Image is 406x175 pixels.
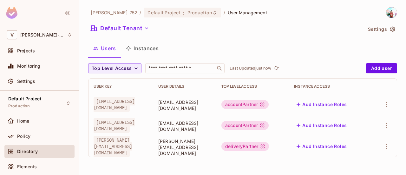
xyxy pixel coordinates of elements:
[8,96,41,101] span: Default Project
[271,64,280,72] span: Click to refresh data
[221,84,284,89] div: Top Level Access
[221,100,269,109] div: accountPartner
[17,149,38,154] span: Directory
[94,97,135,112] span: [EMAIL_ADDRESS][DOMAIN_NAME]
[147,10,180,16] span: Default Project
[20,32,64,37] span: Workspace: venkata-752
[274,65,279,71] span: refresh
[121,40,164,56] button: Instances
[88,63,141,73] button: Top Level Access
[8,104,30,109] span: Production
[17,48,35,53] span: Projects
[140,10,141,16] li: /
[17,64,41,69] span: Monitoring
[294,120,349,131] button: Add Instance Roles
[230,66,271,71] p: Last Updated just now
[7,30,17,39] span: V
[158,138,211,156] span: [PERSON_NAME][EMAIL_ADDRESS][DOMAIN_NAME]
[17,118,29,124] span: Home
[221,142,269,151] div: deliveryPartner
[6,7,17,19] img: SReyMgAAAABJRU5ErkJggg==
[88,23,152,33] button: Default Tenant
[224,10,225,16] li: /
[94,84,148,89] div: User Key
[158,99,211,111] span: [EMAIL_ADDRESS][DOMAIN_NAME]
[221,121,269,130] div: accountPartner
[88,40,121,56] button: Users
[92,64,132,72] span: Top Level Access
[386,7,397,18] img: venkata kalyan siripalli
[158,120,211,132] span: [EMAIL_ADDRESS][DOMAIN_NAME]
[91,10,137,16] span: the active workspace
[294,99,349,110] button: Add Instance Roles
[17,79,35,84] span: Settings
[294,141,349,151] button: Add Instance Roles
[294,84,366,89] div: Instance Access
[17,134,30,139] span: Policy
[366,63,397,73] button: Add user
[228,10,267,16] span: User Management
[187,10,212,16] span: Production
[94,118,135,133] span: [EMAIL_ADDRESS][DOMAIN_NAME]
[272,64,280,72] button: refresh
[365,24,397,34] button: Settings
[17,164,37,169] span: Elements
[158,84,211,89] div: User Details
[94,136,132,157] span: [PERSON_NAME][EMAIL_ADDRESS][DOMAIN_NAME]
[183,10,185,15] span: :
